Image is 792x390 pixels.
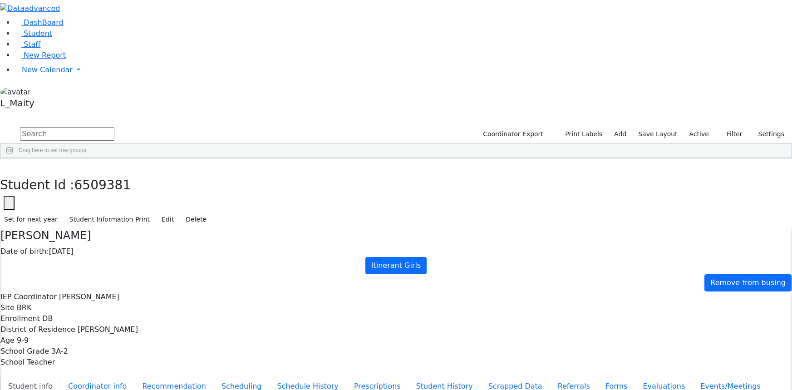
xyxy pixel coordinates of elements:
[0,291,57,302] label: IEP Coordinator
[610,127,630,141] a: Add
[182,212,211,227] button: Delete
[24,51,66,59] span: New Report
[24,18,64,27] span: DashBoard
[704,274,792,291] a: Remove from busing
[15,61,792,79] a: New Calendar
[15,51,66,59] a: New Report
[59,292,119,301] span: [PERSON_NAME]
[22,65,73,74] span: New Calendar
[0,246,49,257] label: Date of birth:
[19,147,86,153] span: Drag here to set row groups
[555,127,606,141] button: Print Labels
[20,127,114,141] input: Search
[0,229,792,242] h4: [PERSON_NAME]
[477,127,547,141] button: Coordinator Export
[0,335,15,346] label: Age
[0,357,55,368] label: School Teacher
[634,127,681,141] button: Save Layout
[0,346,49,357] label: School Grade
[17,336,29,345] span: 9-9
[65,212,154,227] button: Student Information Print
[24,29,52,38] span: Student
[42,314,53,323] span: DB
[0,324,75,335] label: District of Residence
[365,257,427,274] a: Itinerant Girls
[15,40,40,49] a: Staff
[710,278,786,287] span: Remove from busing
[15,29,52,38] a: Student
[685,127,713,141] label: Active
[0,302,15,313] label: Site
[78,325,138,334] span: [PERSON_NAME]
[715,127,747,141] button: Filter
[24,40,40,49] span: Staff
[747,127,788,141] button: Settings
[15,18,64,27] a: DashBoard
[0,246,792,257] div: [DATE]
[51,347,68,355] span: 3A-2
[0,313,40,324] label: Enrollment
[157,212,178,227] button: Edit
[74,178,131,193] span: 6509381
[17,303,32,312] span: BRK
